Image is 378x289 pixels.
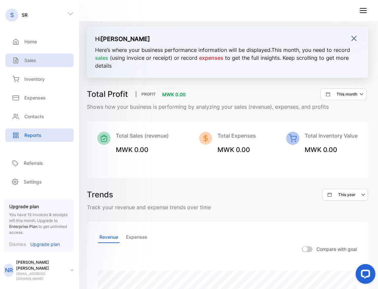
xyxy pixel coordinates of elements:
[217,132,256,140] p: Total Expenses
[116,146,148,154] span: MWK 0.00
[24,57,36,64] p: Sales
[98,232,119,243] p: Revenue
[337,91,357,97] p: This month
[9,212,68,235] p: You have 15 invoices & receipts left this month.
[10,11,14,19] p: S
[30,241,60,248] p: Upgrade plan
[9,203,68,210] p: Upgrade plan
[16,259,65,271] p: [PERSON_NAME] [PERSON_NAME]
[9,218,67,235] span: Upgrade to to get unlimited access.
[16,271,65,281] p: [EMAIL_ADDRESS][DOMAIN_NAME]
[199,132,212,145] img: Icon
[9,224,38,229] span: Enterprise Plan
[24,94,46,101] p: Expenses
[87,88,128,100] h3: Total Profit
[24,113,44,120] p: Contacts
[87,103,368,111] p: Shows how your business is performing by analyzing your sales (revenue), expenses, and profits
[95,34,360,43] p: Hi
[5,266,13,275] p: NR
[350,261,378,289] iframe: LiveChat chat widget
[95,55,108,61] span: sales
[322,189,368,201] button: This year
[97,132,111,145] img: Icon
[305,146,337,154] span: MWK 0.00
[24,178,42,185] p: Settings
[24,160,43,167] p: Referrals
[199,55,223,61] span: expenses
[125,232,149,243] p: Expenses
[87,203,368,211] p: Track your revenue and expense trends over time
[136,91,161,97] p: PROFIT
[316,246,357,253] p: Compare with goal
[9,241,26,248] p: Dismiss
[305,132,358,140] p: Total Inventory Value
[24,38,37,45] p: Home
[87,189,113,201] h3: Trends
[351,35,357,42] img: close
[22,11,28,18] p: SR
[162,92,186,97] span: MWK 0.00
[24,76,45,82] p: Inventory
[217,146,250,154] span: MWK 0.00
[320,88,366,100] button: This month
[24,132,41,139] p: Reports
[338,192,356,198] p: This year
[26,241,60,248] a: Upgrade plan
[116,132,169,140] p: Total Sales (revenue)
[95,46,360,70] p: Here’s where your business performance information will be displayed. This month , you need to re...
[101,35,150,42] strong: [PERSON_NAME]
[286,132,299,145] img: Icon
